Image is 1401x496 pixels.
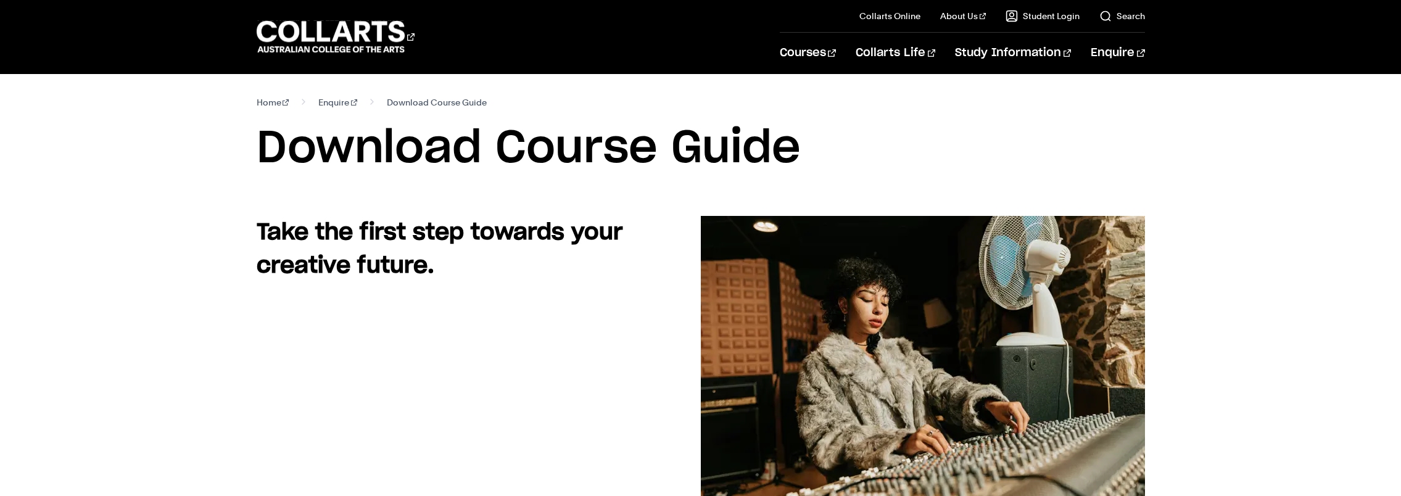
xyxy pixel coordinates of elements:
[257,221,622,277] strong: Take the first step towards your creative future.
[257,19,415,54] div: Go to homepage
[856,33,935,73] a: Collarts Life
[257,94,289,111] a: Home
[318,94,357,111] a: Enquire
[955,33,1071,73] a: Study Information
[387,94,487,111] span: Download Course Guide
[1099,10,1145,22] a: Search
[940,10,986,22] a: About Us
[257,121,1145,176] h1: Download Course Guide
[1091,33,1144,73] a: Enquire
[859,10,920,22] a: Collarts Online
[780,33,836,73] a: Courses
[1006,10,1080,22] a: Student Login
